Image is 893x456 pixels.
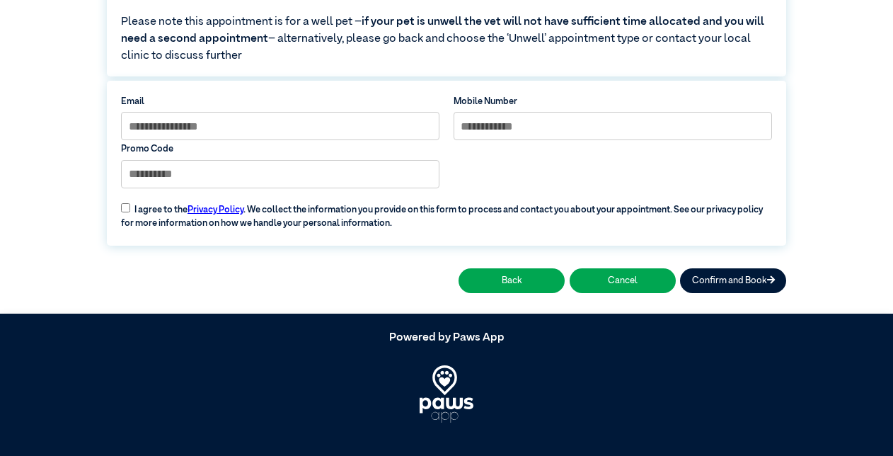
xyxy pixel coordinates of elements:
label: Promo Code [121,142,439,156]
span: Please note this appointment is for a well pet – – alternatively, please go back and choose the ‘... [121,13,772,64]
label: Mobile Number [454,95,772,108]
span: if your pet is unwell the vet will not have sufficient time allocated and you will need a second ... [121,16,764,45]
input: I agree to thePrivacy Policy. We collect the information you provide on this form to process and ... [121,203,130,212]
button: Confirm and Book [680,268,786,293]
a: Privacy Policy [188,205,243,215]
button: Back [459,268,565,293]
h5: Powered by Paws App [107,331,786,345]
img: PawsApp [420,365,474,422]
label: I agree to the . We collect the information you provide on this form to process and contact you a... [114,194,778,230]
label: Email [121,95,439,108]
button: Cancel [570,268,676,293]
